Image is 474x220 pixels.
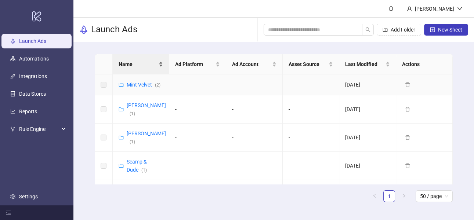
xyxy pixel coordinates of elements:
a: Mint Velvet(2) [127,82,160,88]
span: folder-add [383,27,388,32]
div: [PERSON_NAME] [412,5,457,13]
span: Add Folder [391,27,415,33]
span: plus-square [430,27,435,32]
td: - [169,180,226,201]
th: Ad Account [226,54,283,74]
span: ( 2 ) [155,82,160,88]
td: - [226,124,283,152]
li: 1 [383,190,395,202]
span: fork [10,126,15,132]
span: Ad Account [232,60,271,68]
td: - [226,95,283,124]
a: Scamp & Dude(1) [127,159,147,173]
li: Next Page [398,190,410,202]
li: Previous Page [369,190,380,202]
div: Page Size [416,190,453,202]
button: left [369,190,380,202]
button: New Sheet [424,24,468,36]
td: [DATE] [339,74,396,95]
span: folder [119,135,124,140]
span: ( 1 ) [141,168,147,173]
td: - [283,124,339,152]
td: [DATE] [339,152,396,180]
a: [PERSON_NAME](1) [127,102,166,116]
span: folder [119,82,124,87]
td: - [283,74,339,95]
a: Data Stores [19,91,46,97]
span: rocket [79,25,88,34]
a: Integrations [19,73,47,79]
th: Ad Platform [169,54,226,74]
span: folder [119,107,124,112]
a: Automations [19,56,49,62]
td: - [226,74,283,95]
a: Launch Ads [19,38,46,44]
span: 50 / page [420,191,448,202]
button: Add Folder [377,24,421,36]
th: Name [113,54,169,74]
span: Asset Source [289,60,327,68]
th: Asset Source [283,54,339,74]
span: delete [405,82,410,87]
a: [PERSON_NAME](1) [127,131,166,144]
td: [DATE] [339,95,396,124]
h3: Launch Ads [91,24,137,36]
span: down [457,6,462,11]
button: right [398,190,410,202]
span: search [365,27,370,32]
span: menu-fold [6,210,11,215]
td: - [169,74,226,95]
td: - [283,95,339,124]
td: - [169,124,226,152]
span: delete [405,135,410,140]
td: [DATE] [339,124,396,152]
span: folder [119,163,124,168]
td: - [283,152,339,180]
td: - [283,180,339,201]
td: - [226,152,283,180]
th: Actions [396,54,453,74]
span: Last Modified [345,60,384,68]
td: [DATE] [339,180,396,201]
a: Settings [19,194,38,199]
span: ( 1 ) [130,111,135,116]
th: Last Modified [339,54,396,74]
span: delete [405,163,410,168]
span: user [407,6,412,11]
a: Reports [19,109,37,114]
span: Rule Engine [19,122,59,136]
td: - [169,152,226,180]
td: - [226,180,283,201]
span: right [402,194,406,198]
td: - [169,95,226,124]
span: Ad Platform [175,60,214,68]
span: Name [119,60,157,68]
span: delete [405,107,410,112]
span: bell [388,6,394,11]
a: 1 [384,191,395,202]
span: left [372,194,377,198]
span: New Sheet [438,27,462,33]
span: ( 1 ) [130,139,135,144]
